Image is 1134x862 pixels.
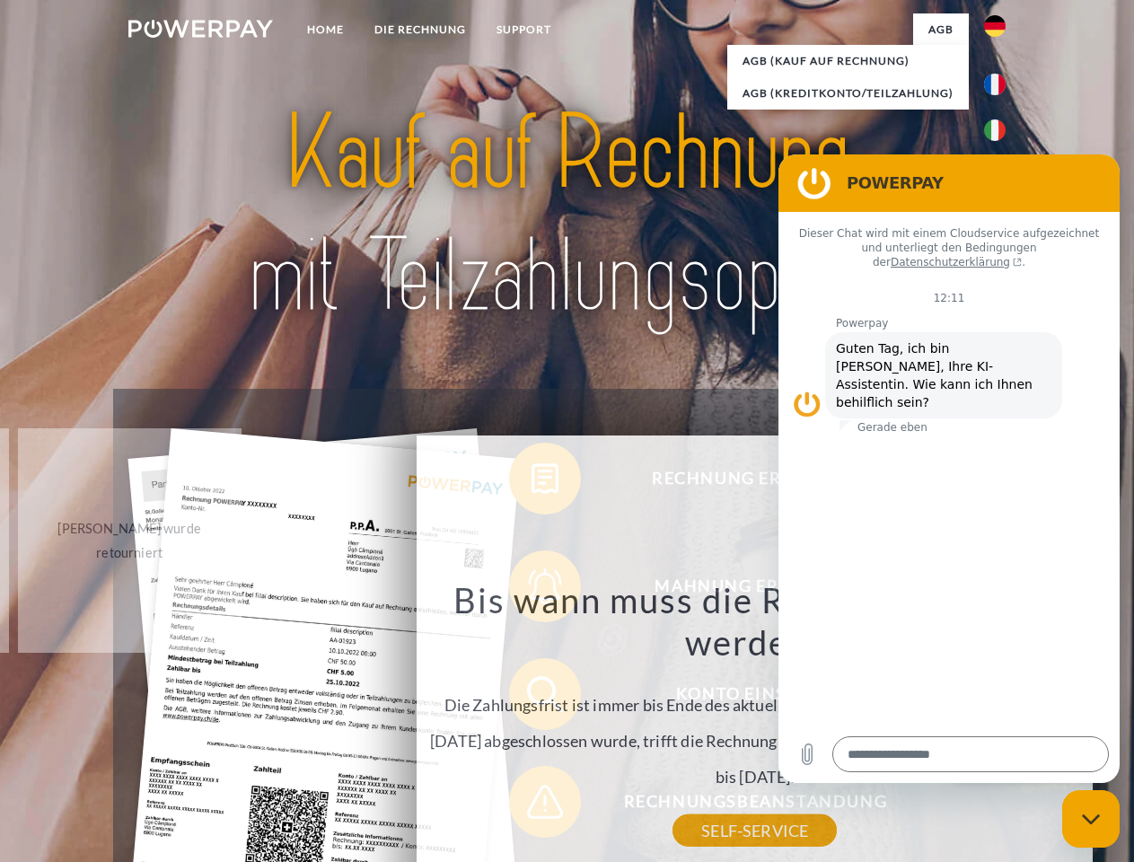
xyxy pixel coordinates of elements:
[359,13,481,46] a: DIE RECHNUNG
[984,15,1006,37] img: de
[481,13,567,46] a: SUPPORT
[672,814,837,847] a: SELF-SERVICE
[171,86,963,344] img: title-powerpay_de.svg
[727,45,969,77] a: AGB (Kauf auf Rechnung)
[128,20,273,38] img: logo-powerpay-white.svg
[1062,790,1120,848] iframe: Schaltfläche zum Öffnen des Messaging-Fensters; Konversation läuft
[292,13,359,46] a: Home
[427,578,1083,831] div: Die Zahlungsfrist ist immer bis Ende des aktuellen Monats. Wenn die Bestellung z.B. am [DATE] abg...
[427,578,1083,664] h3: Bis wann muss die Rechnung bezahlt werden?
[913,13,969,46] a: agb
[984,119,1006,141] img: it
[727,77,969,110] a: AGB (Kreditkonto/Teilzahlung)
[778,154,1120,783] iframe: Messaging-Fenster
[984,74,1006,95] img: fr
[29,516,231,565] div: [PERSON_NAME] wurde retourniert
